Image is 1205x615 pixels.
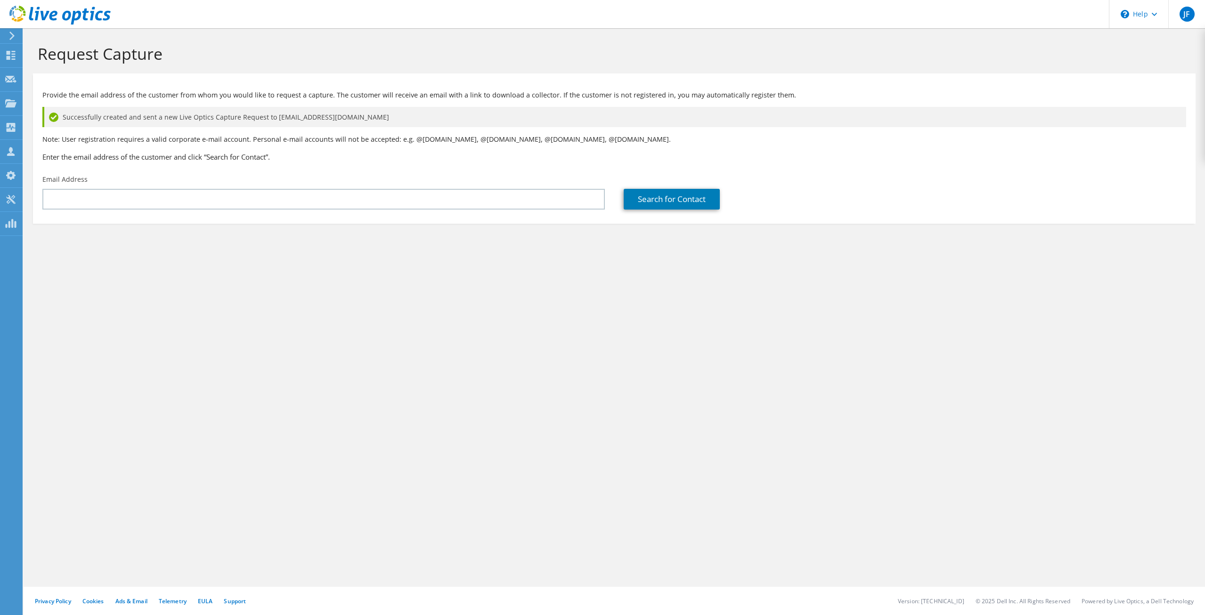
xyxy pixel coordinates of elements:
[42,152,1186,162] h3: Enter the email address of the customer and click “Search for Contact”.
[1180,7,1195,22] span: JF
[35,597,71,605] a: Privacy Policy
[224,597,246,605] a: Support
[38,44,1186,64] h1: Request Capture
[1121,10,1129,18] svg: \n
[42,175,88,184] label: Email Address
[42,134,1186,145] p: Note: User registration requires a valid corporate e-mail account. Personal e-mail accounts will ...
[63,112,389,122] span: Successfully created and sent a new Live Optics Capture Request to [EMAIL_ADDRESS][DOMAIN_NAME]
[624,189,720,210] a: Search for Contact
[976,597,1070,605] li: © 2025 Dell Inc. All Rights Reserved
[42,90,1186,100] p: Provide the email address of the customer from whom you would like to request a capture. The cust...
[82,597,104,605] a: Cookies
[198,597,212,605] a: EULA
[159,597,187,605] a: Telemetry
[115,597,147,605] a: Ads & Email
[1082,597,1194,605] li: Powered by Live Optics, a Dell Technology
[898,597,964,605] li: Version: [TECHNICAL_ID]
